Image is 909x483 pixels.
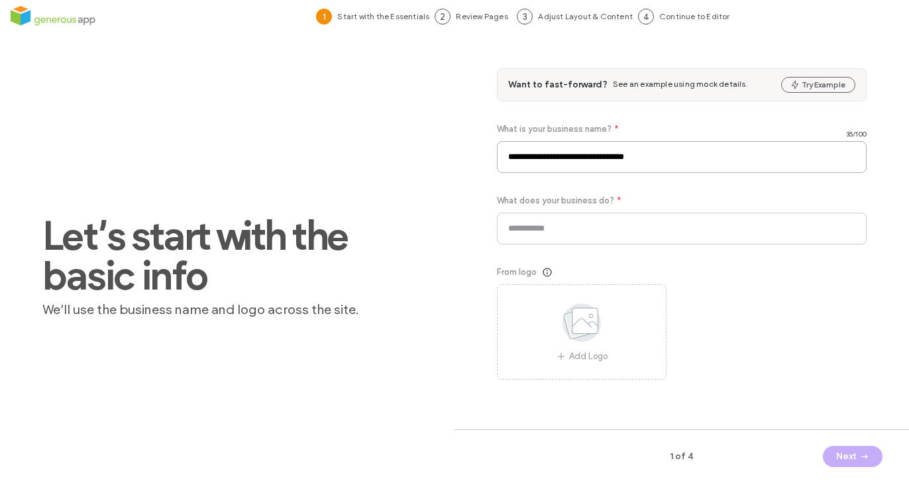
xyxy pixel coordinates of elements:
[508,78,608,91] span: Want to fast-forward?
[613,79,748,89] span: See an example using mock details.
[497,123,612,136] span: What is your business name?
[569,350,608,363] span: Add Logo
[42,301,412,318] span: We’ll use the business name and logo across the site.
[497,266,537,279] span: From logo
[538,11,633,23] span: Adjust Layout & Content
[30,9,58,21] span: Help
[337,11,429,23] span: Start with the Essentials
[659,11,730,23] span: Continue to Editor
[846,129,867,140] span: 35 / 100
[781,77,855,93] button: Try Example
[497,194,614,207] span: What does your business do?
[456,11,511,23] span: Review Pages
[621,450,742,463] span: 1 of 4
[638,9,654,25] div: 4
[435,9,451,25] div: 2
[316,9,332,25] div: 1
[517,9,533,25] div: 3
[42,216,412,295] span: Let’s start with the basic info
